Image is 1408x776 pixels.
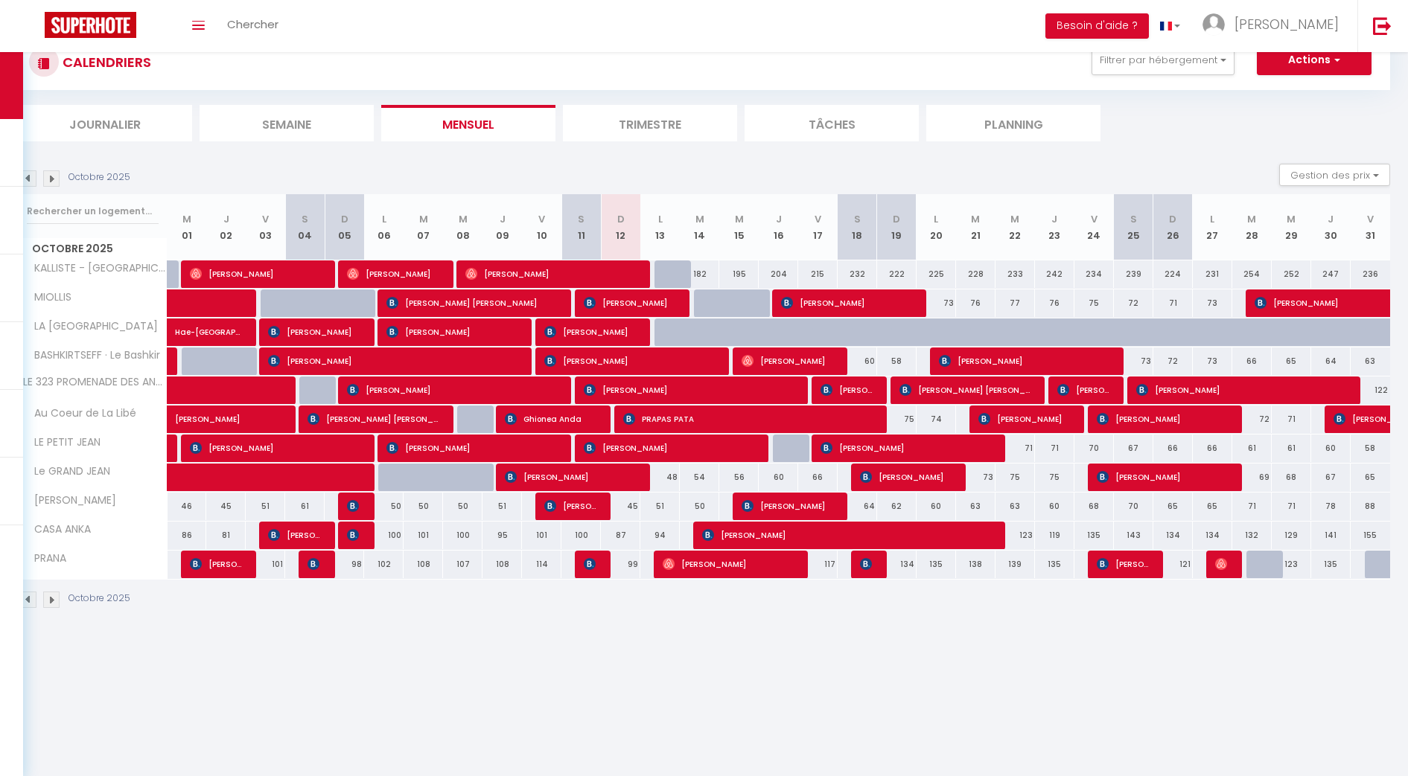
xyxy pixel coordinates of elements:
[1074,289,1114,317] div: 75
[996,260,1035,288] div: 233
[561,522,601,549] div: 100
[663,550,794,578] span: [PERSON_NAME]
[443,493,482,520] div: 50
[505,405,597,433] span: Ghionea Anda
[19,238,167,260] span: Octobre 2025
[601,551,640,578] div: 99
[325,551,364,578] div: 98
[1279,164,1390,186] button: Gestion des prix
[364,194,404,260] th: 06
[1193,347,1232,375] div: 73
[1311,260,1351,288] div: 247
[268,521,321,549] span: [PERSON_NAME]
[838,493,877,520] div: 64
[1153,194,1193,260] th: 26
[917,405,956,433] div: 74
[1051,212,1057,226] abbr: J
[623,405,873,433] span: PRAPAS PATA
[1035,522,1074,549] div: 119
[1193,289,1232,317] div: 73
[1114,289,1153,317] div: 72
[1074,194,1114,260] th: 24
[538,212,545,226] abbr: V
[1351,522,1390,549] div: 155
[601,522,640,549] div: 87
[742,492,834,520] span: [PERSON_NAME]
[996,194,1035,260] th: 22
[364,493,404,520] div: 50
[877,493,917,520] div: 62
[1247,212,1256,226] abbr: M
[308,405,439,433] span: [PERSON_NAME] [PERSON_NAME]
[190,260,322,288] span: [PERSON_NAME]
[168,522,207,549] div: 86
[1035,289,1074,317] div: 76
[1257,45,1372,75] button: Actions
[838,347,877,375] div: 60
[1235,15,1339,33] span: [PERSON_NAME]
[821,376,873,404] span: [PERSON_NAME]
[838,194,877,260] th: 18
[206,522,246,549] div: 81
[1210,212,1214,226] abbr: L
[1272,347,1311,375] div: 65
[917,493,956,520] div: 60
[1351,194,1390,260] th: 31
[996,289,1035,317] div: 77
[1193,522,1232,549] div: 134
[1351,347,1390,375] div: 63
[1311,522,1351,549] div: 141
[680,493,719,520] div: 50
[1193,194,1232,260] th: 27
[347,492,360,520] span: [PERSON_NAME]
[1074,493,1114,520] div: 68
[584,376,794,404] span: [PERSON_NAME]
[482,522,522,549] div: 95
[939,347,1110,375] span: [PERSON_NAME]
[877,347,917,375] div: 58
[1232,347,1272,375] div: 66
[1311,194,1351,260] th: 30
[1272,522,1311,549] div: 129
[917,260,956,288] div: 225
[680,194,719,260] th: 14
[815,212,821,226] abbr: V
[386,289,558,317] span: [PERSON_NAME] [PERSON_NAME]
[1035,260,1074,288] div: 242
[1373,16,1392,35] img: logout
[860,550,873,578] span: [PERSON_NAME]
[996,551,1035,578] div: 139
[364,551,404,578] div: 102
[956,289,996,317] div: 76
[1074,522,1114,549] div: 135
[1097,550,1150,578] span: [PERSON_NAME]
[419,212,428,226] abbr: M
[223,212,229,226] abbr: J
[522,522,561,549] div: 101
[302,212,308,226] abbr: S
[285,194,325,260] th: 04
[1153,522,1193,549] div: 134
[1057,376,1110,404] span: [PERSON_NAME]
[347,260,439,288] span: [PERSON_NAME]
[1045,13,1149,39] button: Besoin d'aide ?
[1114,522,1153,549] div: 143
[505,463,637,491] span: [PERSON_NAME]
[59,45,151,79] h3: CALENDRIERS
[1255,289,1392,317] span: [PERSON_NAME]
[404,551,443,578] div: 108
[956,493,996,520] div: 63
[175,397,278,426] span: [PERSON_NAME]
[821,434,992,462] span: [PERSON_NAME]
[798,194,838,260] th: 17
[917,289,956,317] div: 73
[544,492,597,520] span: [PERSON_NAME]
[1035,194,1074,260] th: 23
[978,405,1071,433] span: [PERSON_NAME]
[21,435,104,451] span: LE PETIT JEAN
[776,212,782,226] abbr: J
[482,551,522,578] div: 108
[917,194,956,260] th: 20
[1193,493,1232,520] div: 65
[759,464,798,491] div: 60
